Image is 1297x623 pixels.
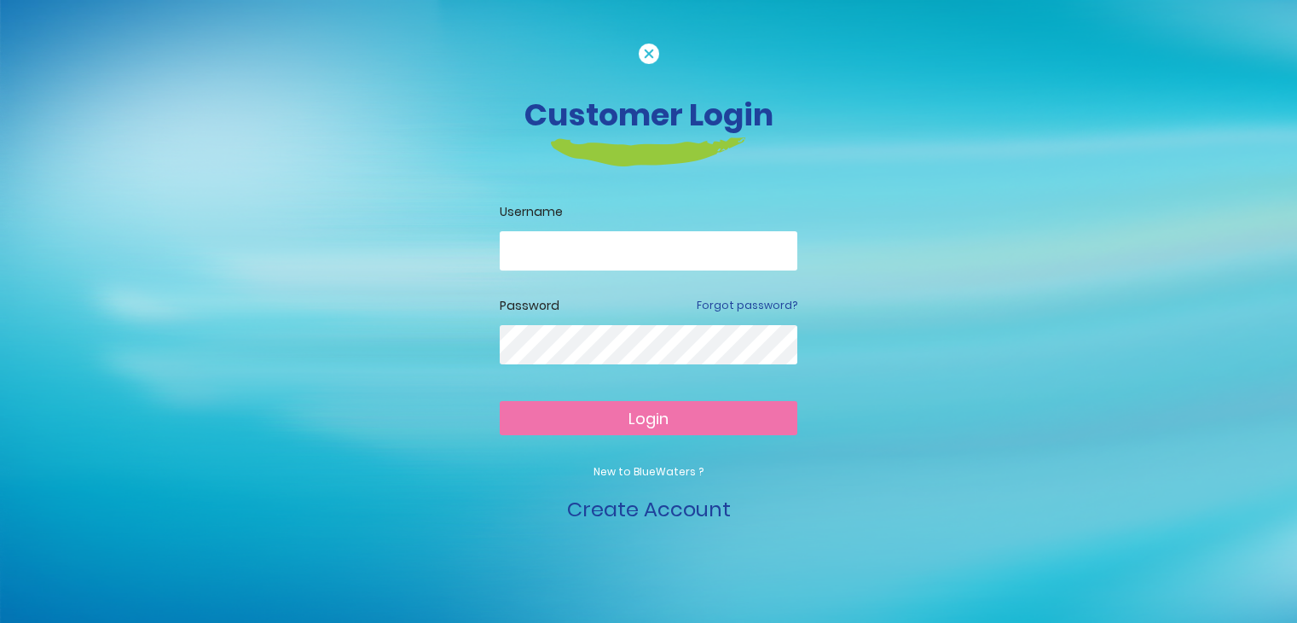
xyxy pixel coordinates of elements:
a: Create Account [567,495,731,523]
img: login-heading-border.png [551,137,746,166]
label: Username [500,203,797,221]
img: cancel [639,44,659,64]
button: Login [500,401,797,435]
a: Forgot password? [697,298,797,313]
span: Login [628,408,669,429]
h3: Customer Login [176,96,1122,133]
label: Password [500,297,559,315]
p: New to BlueWaters ? [500,464,797,480]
